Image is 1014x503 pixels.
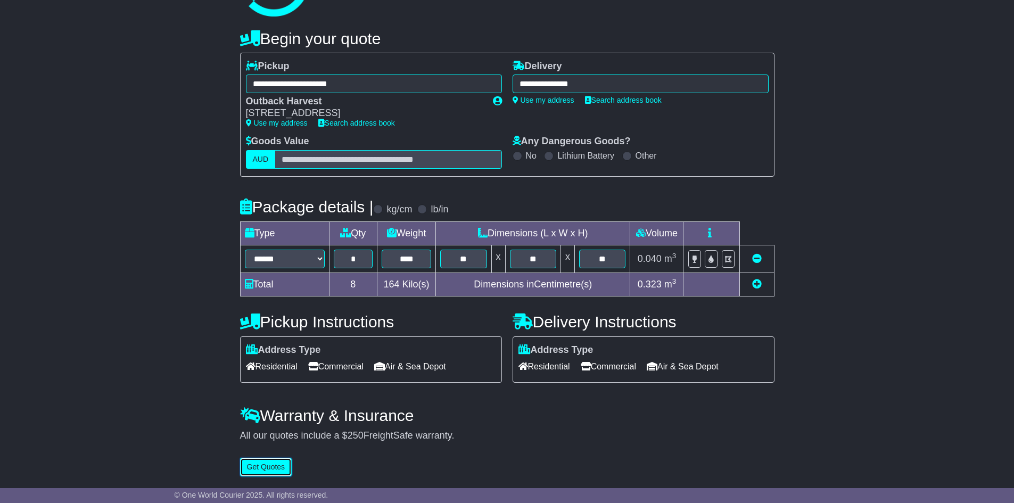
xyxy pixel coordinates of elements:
[246,96,482,108] div: Outback Harvest
[246,108,482,119] div: [STREET_ADDRESS]
[431,204,448,216] label: lb/in
[664,253,677,264] span: m
[664,279,677,290] span: m
[384,279,400,290] span: 164
[585,96,662,104] a: Search address book
[329,221,377,245] td: Qty
[752,279,762,290] a: Add new item
[308,358,364,375] span: Commercial
[513,61,562,72] label: Delivery
[436,221,630,245] td: Dimensions (L x W x H)
[647,358,719,375] span: Air & Sea Depot
[491,245,505,273] td: x
[246,358,298,375] span: Residential
[240,313,502,331] h4: Pickup Instructions
[246,150,276,169] label: AUD
[526,151,537,161] label: No
[329,273,377,296] td: 8
[513,96,574,104] a: Use my address
[513,136,631,147] label: Any Dangerous Goods?
[557,151,614,161] label: Lithium Battery
[240,458,292,476] button: Get Quotes
[752,253,762,264] a: Remove this item
[560,245,574,273] td: x
[246,344,321,356] label: Address Type
[240,430,774,442] div: All our quotes include a $ FreightSafe warranty.
[318,119,395,127] a: Search address book
[518,344,593,356] label: Address Type
[377,221,436,245] td: Weight
[246,136,309,147] label: Goods Value
[581,358,636,375] span: Commercial
[636,151,657,161] label: Other
[175,491,328,499] span: © One World Courier 2025. All rights reserved.
[240,198,374,216] h4: Package details |
[240,30,774,47] h4: Begin your quote
[246,61,290,72] label: Pickup
[386,204,412,216] label: kg/cm
[240,407,774,424] h4: Warranty & Insurance
[348,430,364,441] span: 250
[377,273,436,296] td: Kilo(s)
[518,358,570,375] span: Residential
[672,252,677,260] sup: 3
[240,221,329,245] td: Type
[672,277,677,285] sup: 3
[638,253,662,264] span: 0.040
[513,313,774,331] h4: Delivery Instructions
[374,358,446,375] span: Air & Sea Depot
[630,221,683,245] td: Volume
[240,273,329,296] td: Total
[638,279,662,290] span: 0.323
[246,119,308,127] a: Use my address
[436,273,630,296] td: Dimensions in Centimetre(s)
